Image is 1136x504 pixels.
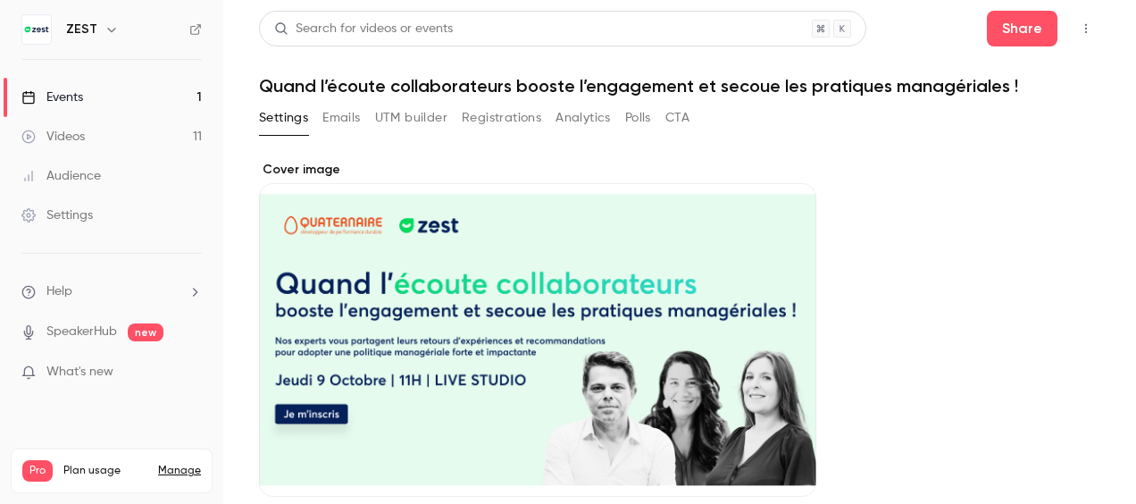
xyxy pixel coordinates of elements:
[21,206,93,224] div: Settings
[46,323,117,341] a: SpeakerHub
[625,104,651,132] button: Polls
[21,167,101,185] div: Audience
[46,363,113,382] span: What's new
[665,104,689,132] button: CTA
[987,11,1057,46] button: Share
[21,128,85,146] div: Videos
[66,21,97,38] h6: ZEST
[259,161,816,497] section: Cover image
[555,104,611,132] button: Analytics
[158,464,201,478] a: Manage
[21,88,83,106] div: Events
[63,464,147,478] span: Plan usage
[259,104,308,132] button: Settings
[375,104,447,132] button: UTM builder
[274,20,453,38] div: Search for videos or events
[46,282,72,301] span: Help
[259,161,816,179] label: Cover image
[462,104,541,132] button: Registrations
[22,15,51,44] img: ZEST
[322,104,360,132] button: Emails
[21,282,202,301] li: help-dropdown-opener
[259,75,1100,97] h1: Quand l’écoute collaborateurs booste l’engagement et secoue les pratiques managériales !
[22,460,53,482] span: Pro
[128,323,163,341] span: new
